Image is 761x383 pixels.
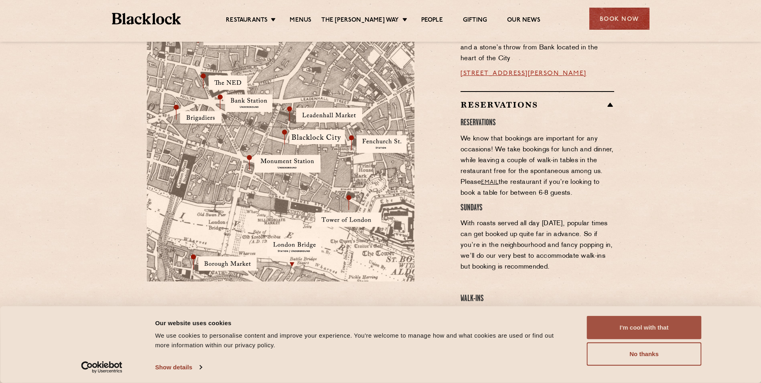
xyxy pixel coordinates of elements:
img: BL_Textured_Logo-footer-cropped.svg [112,13,181,24]
a: People [421,16,443,25]
button: No thanks [587,342,702,366]
h2: Reservations [461,100,614,110]
a: Restaurants [226,16,268,25]
a: Gifting [463,16,487,25]
div: Book Now [589,8,649,30]
a: email [481,179,499,185]
a: Usercentrics Cookiebot - opens in a new window [67,361,137,373]
p: We know that bookings are important for any occasions! We take bookings for lunch and dinner, whi... [461,134,614,199]
p: A two-minute walk from [GEOGRAPHIC_DATA] and a stone’s throw from Bank located in the heart of th... [461,32,614,64]
h4: RESERVATIONS [461,118,614,128]
a: [STREET_ADDRESS][PERSON_NAME] [461,70,586,77]
a: Menus [290,16,311,25]
div: Our website uses cookies [155,318,569,328]
a: The [PERSON_NAME] Way [321,16,399,25]
div: We use cookies to personalise content and improve your experience. You're welcome to manage how a... [155,331,569,350]
h4: WALK-INS [461,293,614,304]
button: I'm cool with that [587,316,702,339]
p: With roasts served all day [DATE], popular times can get booked up quite far in advance. So if yo... [461,218,614,273]
h4: SUNDAYS [461,203,614,214]
a: Our News [507,16,540,25]
a: Show details [155,361,202,373]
